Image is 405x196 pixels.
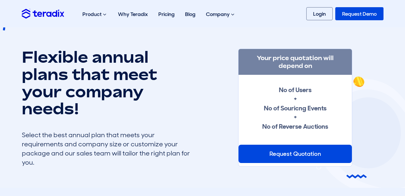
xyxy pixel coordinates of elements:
a: Pricing [153,4,180,24]
a: Blog [180,4,201,24]
h1: Flexible annual plans that meet your company needs! [22,48,191,117]
div: Company [201,4,241,25]
div: Select the best annual plan that meets your requirements and company size or customize your packa... [22,130,191,167]
strong: No of Users + No of Souricng Events + No of Reverse Auctions [262,86,328,131]
a: Why Teradix [113,4,153,24]
a: Login [306,7,333,20]
a: Request Demo [335,7,383,20]
img: Teradix logo [22,9,64,18]
div: Request Quotation [239,145,352,163]
div: Product [77,4,113,25]
h3: Your price quotation will depend on [239,49,352,75]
